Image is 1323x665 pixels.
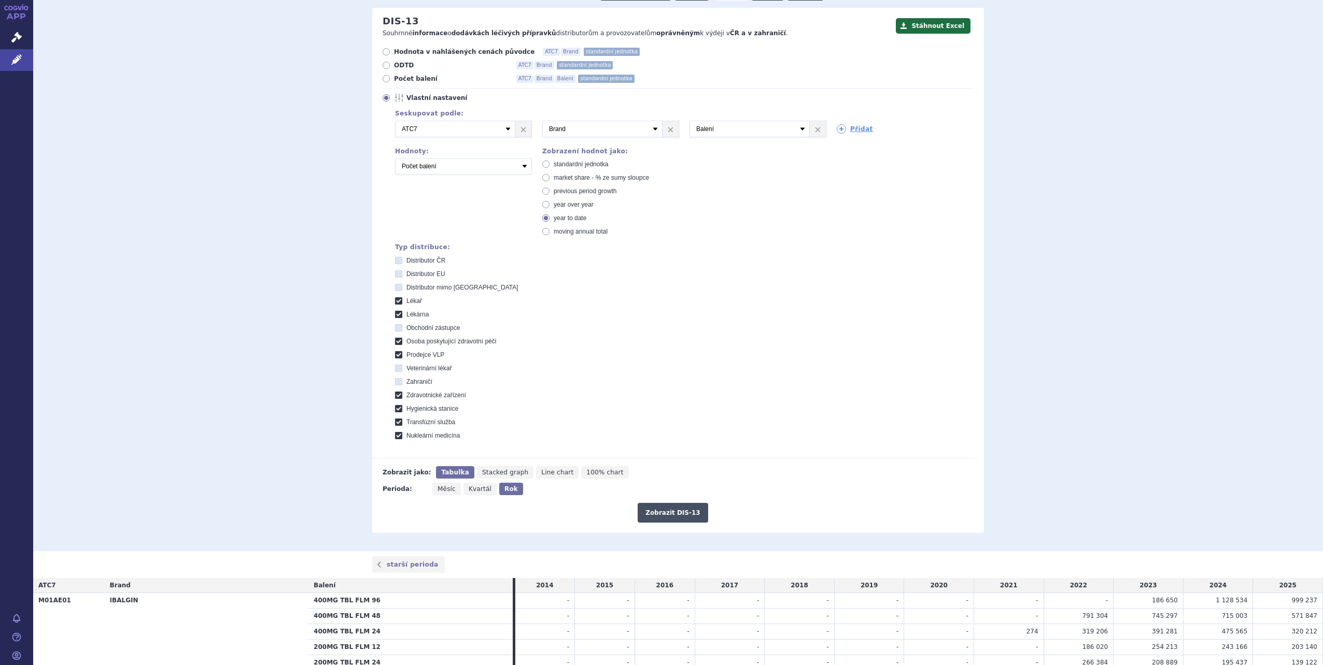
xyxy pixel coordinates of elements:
[1291,628,1317,635] span: 320 212
[372,556,445,573] a: starší perioda
[757,597,759,604] span: -
[695,578,765,593] td: 2017
[452,30,556,37] strong: dodávkách léčivých přípravků
[1044,578,1114,593] td: 2022
[406,324,460,331] span: Obchodní zástupce
[557,61,613,69] span: standardní jednotka
[554,174,649,181] span: market share - % ze sumy sloupce
[627,628,629,635] span: -
[38,582,56,589] span: ATC7
[567,643,569,650] span: -
[438,485,456,493] span: Měsíc
[904,578,974,593] td: 2020
[757,628,759,635] span: -
[1291,612,1317,619] span: 571 847
[966,643,968,650] span: -
[385,121,974,137] div: 3
[1082,612,1108,619] span: 791 304
[974,578,1044,593] td: 2021
[534,75,554,83] span: Brand
[406,311,429,318] span: Lékárna
[504,485,518,493] span: Rok
[757,612,759,619] span: -
[827,612,829,619] span: -
[406,297,422,305] span: Lékař
[1291,643,1317,650] span: 203 140
[1152,628,1178,635] span: 391 281
[896,18,970,34] button: Stáhnout Excel
[482,469,528,476] span: Stacked graph
[896,597,898,604] span: -
[627,643,629,650] span: -
[395,148,532,155] div: Hodnoty:
[827,628,829,635] span: -
[561,48,581,56] span: Brand
[516,75,533,83] span: ATC7
[1036,597,1038,604] span: -
[469,485,491,493] span: Kvartál
[1152,612,1178,619] span: 745 297
[406,94,520,102] span: Vlastní nastavení
[827,597,829,604] span: -
[638,503,708,523] button: Zobrazit DIS-13
[1183,578,1253,593] td: 2024
[567,628,569,635] span: -
[515,578,575,593] td: 2014
[110,582,131,589] span: Brand
[966,612,968,619] span: -
[554,161,608,168] span: standardní jednotka
[584,48,640,56] span: standardní jednotka
[1222,612,1248,619] span: 715 003
[394,48,534,56] span: Hodnota v nahlášených cenách původce
[394,75,508,83] span: Počet balení
[1082,628,1108,635] span: 319 206
[406,338,496,345] span: Osoba poskytující zdravotní péči
[578,75,634,83] span: standardní jednotka
[896,612,898,619] span: -
[314,582,335,589] span: Balení
[1216,597,1247,604] span: 1 128 534
[834,578,904,593] td: 2019
[730,30,786,37] strong: ČR a v zahraničí
[541,469,573,476] span: Line chart
[896,643,898,650] span: -
[966,597,968,604] span: -
[308,624,513,640] th: 400MG TBL FLM 24
[837,124,873,134] a: Přidat
[687,643,689,650] span: -
[441,469,469,476] span: Tabulka
[406,284,518,291] span: Distributor mimo [GEOGRAPHIC_DATA]
[383,483,427,495] div: Perioda:
[534,61,554,69] span: Brand
[586,469,623,476] span: 100% chart
[1036,612,1038,619] span: -
[406,432,460,439] span: Nukleární medicína
[406,365,452,372] span: Veterinární lékař
[627,612,629,619] span: -
[308,593,513,609] th: 400MG TBL FLM 96
[406,257,445,264] span: Distributor ČR
[516,61,533,69] span: ATC7
[554,187,616,195] span: previous period growth
[827,643,829,650] span: -
[1036,643,1038,650] span: -
[308,639,513,655] th: 200MG TBL FLM 12
[687,597,689,604] span: -
[406,405,458,412] span: Hygienická stanice
[765,578,835,593] td: 2018
[385,110,974,117] div: Seskupovat podle:
[810,121,826,137] a: ×
[627,597,629,604] span: -
[383,466,431,479] div: Zobrazit jako:
[406,392,466,399] span: Zdravotnické zařízení
[757,643,759,650] span: -
[1222,628,1248,635] span: 475 565
[1106,597,1108,604] span: -
[656,30,700,37] strong: oprávněným
[308,609,513,624] th: 400MG TBL FLM 48
[554,228,608,235] span: moving annual total
[406,270,445,278] span: Distributor EU
[1222,643,1248,650] span: 243 166
[542,148,679,155] div: Zobrazení hodnot jako:
[1026,628,1038,635] span: 274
